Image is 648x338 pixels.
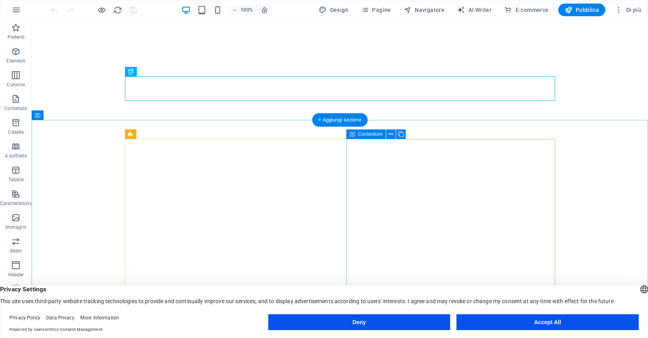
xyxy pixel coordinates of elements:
p: Contenuto [4,105,27,112]
button: Pagine [358,4,394,16]
i: Ricarica la pagina [113,6,122,15]
p: Tabelle [8,177,24,183]
button: Design [315,4,351,16]
span: Pubblica [565,6,599,14]
div: + Aggiungi sezione [312,113,368,127]
span: Design [319,6,348,14]
h6: 100% [240,5,253,15]
div: Design (Ctrl+Alt+Y) [315,4,351,16]
p: Slider [10,248,22,254]
p: Preferiti [8,34,25,40]
button: Clicca qui per lasciare la modalità di anteprima e continuare la modifica [97,5,106,15]
span: AI Writer [457,6,491,14]
span: Di più [615,6,641,14]
button: E-commerce [501,4,552,16]
p: Header [8,272,24,278]
span: E-commerce [504,6,548,14]
button: Pubblica [558,4,606,16]
i: Quando ridimensioni, regola automaticamente il livello di zoom in modo che corrisponda al disposi... [261,6,268,13]
button: 100% [229,5,257,15]
p: Immagini [6,224,26,230]
button: AI Writer [454,4,495,16]
p: Colonne [7,82,25,88]
span: Navigatore [404,6,444,14]
p: Elementi [6,58,25,64]
button: reload [113,5,122,15]
p: A soffietto [5,153,27,159]
button: Navigatore [401,4,448,16]
p: Caselle [8,129,24,135]
span: Contenitore [358,132,383,137]
span: Pagine [361,6,391,14]
button: Di più [612,4,644,16]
